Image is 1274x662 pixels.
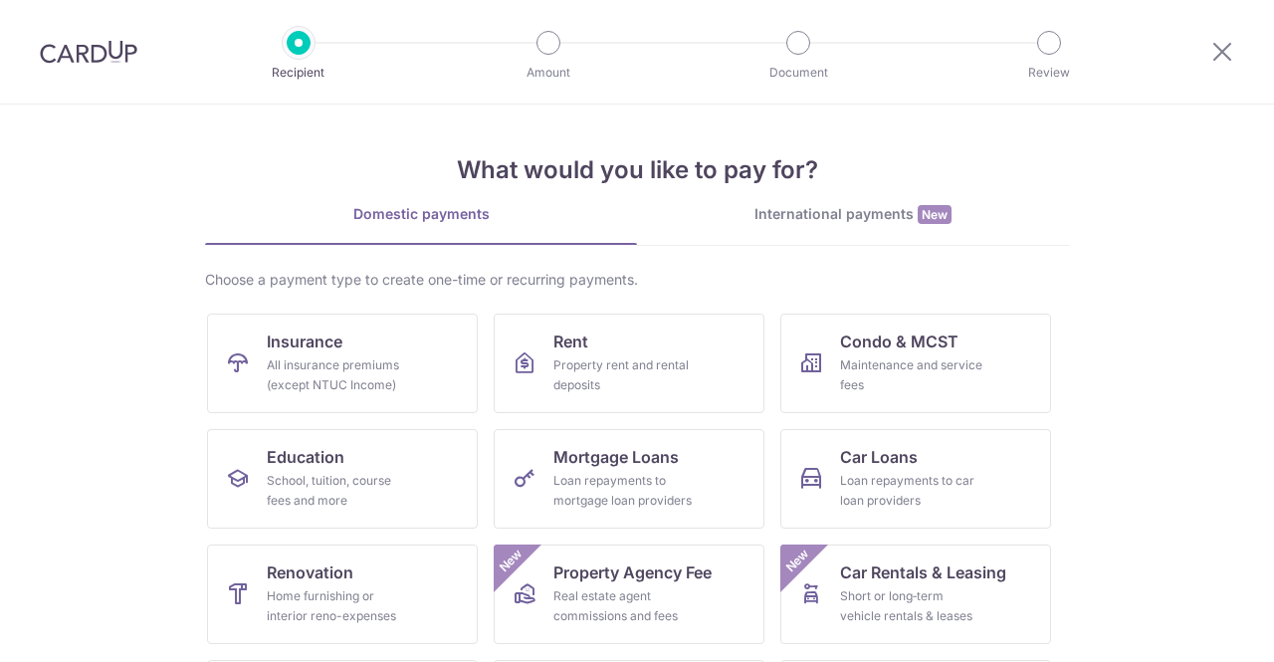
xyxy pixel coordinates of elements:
span: Car Rentals & Leasing [840,560,1006,584]
span: Condo & MCST [840,330,958,353]
div: Property rent and rental deposits [553,355,697,395]
div: Short or long‑term vehicle rentals & leases [840,586,983,626]
a: Car Rentals & LeasingShort or long‑term vehicle rentals & leasesNew [780,545,1051,644]
img: CardUp [40,40,137,64]
span: New [781,545,814,577]
div: International payments [637,204,1069,225]
a: Condo & MCSTMaintenance and service fees [780,314,1051,413]
div: Choose a payment type to create one-time or recurring payments. [205,270,1069,290]
span: Mortgage Loans [553,445,679,469]
div: All insurance premiums (except NTUC Income) [267,355,410,395]
a: EducationSchool, tuition, course fees and more [207,429,478,529]
p: Document [725,63,872,83]
div: Real estate agent commissions and fees [553,586,697,626]
p: Review [975,63,1123,83]
iframe: Opens a widget where you can find more information [1147,602,1254,652]
div: Loan repayments to car loan providers [840,471,983,511]
div: Maintenance and service fees [840,355,983,395]
div: School, tuition, course fees and more [267,471,410,511]
a: Car LoansLoan repayments to car loan providers [780,429,1051,529]
span: New [918,205,952,224]
span: Car Loans [840,445,918,469]
div: Domestic payments [205,204,637,224]
span: New [495,545,528,577]
span: Rent [553,330,588,353]
h4: What would you like to pay for? [205,152,1069,188]
a: RenovationHome furnishing or interior reno-expenses [207,545,478,644]
a: InsuranceAll insurance premiums (except NTUC Income) [207,314,478,413]
p: Recipient [225,63,372,83]
div: Home furnishing or interior reno-expenses [267,586,410,626]
a: Mortgage LoansLoan repayments to mortgage loan providers [494,429,764,529]
p: Amount [475,63,622,83]
span: Education [267,445,344,469]
span: Renovation [267,560,353,584]
div: Loan repayments to mortgage loan providers [553,471,697,511]
a: Property Agency FeeReal estate agent commissions and feesNew [494,545,764,644]
span: Insurance [267,330,342,353]
a: RentProperty rent and rental deposits [494,314,764,413]
span: Property Agency Fee [553,560,712,584]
